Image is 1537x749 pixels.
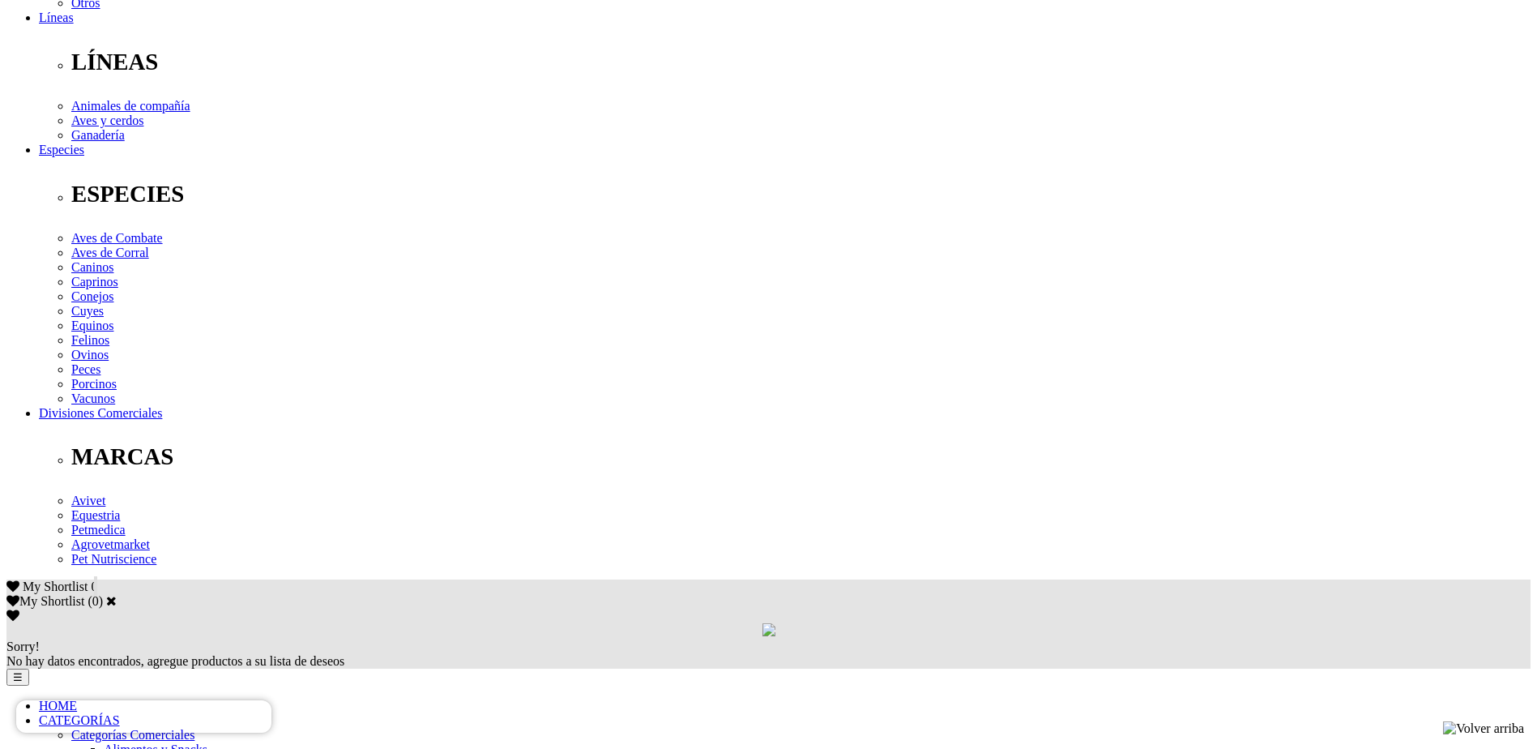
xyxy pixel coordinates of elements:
a: Equestria [71,508,120,522]
a: Felinos [71,333,109,347]
a: Caprinos [71,275,118,289]
a: Aves de Corral [71,246,149,259]
p: MARCAS [71,443,1531,470]
div: No hay datos encontrados, agregue productos a su lista de deseos [6,640,1531,669]
button: ☰ [6,669,29,686]
a: Avivet [71,494,105,507]
a: Categorías Comerciales [71,728,194,742]
a: Agrovetmarket [71,537,150,551]
a: Pet Nutriscience [71,552,156,566]
iframe: Brevo live chat [16,700,271,733]
a: Conejos [71,289,113,303]
a: Ganadería [71,128,125,142]
a: Aves de Combate [71,231,163,245]
img: Volver arriba [1443,721,1524,736]
a: Ovinos [71,348,109,362]
a: Vacunos [71,392,115,405]
a: Especies [39,143,84,156]
a: Equinos [71,319,113,332]
p: ESPECIES [71,181,1531,208]
a: Caninos [71,260,113,274]
a: Divisiones Comerciales [39,406,162,420]
a: HOME [39,699,77,713]
a: Animales de compañía [71,99,190,113]
label: My Shortlist [6,594,84,608]
a: Aves y cerdos [71,113,143,127]
a: Líneas [39,11,74,24]
span: 0 [91,580,97,593]
a: Porcinos [71,377,117,391]
a: Cerrar [106,594,117,607]
span: ( ) [88,594,103,608]
img: loading.gif [762,623,775,636]
a: Peces [71,362,100,376]
a: Cuyes [71,304,104,318]
a: Petmedica [71,523,126,537]
label: 0 [92,594,99,608]
span: Sorry! [6,640,40,653]
p: LÍNEAS [71,49,1531,75]
span: My Shortlist [23,580,88,593]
